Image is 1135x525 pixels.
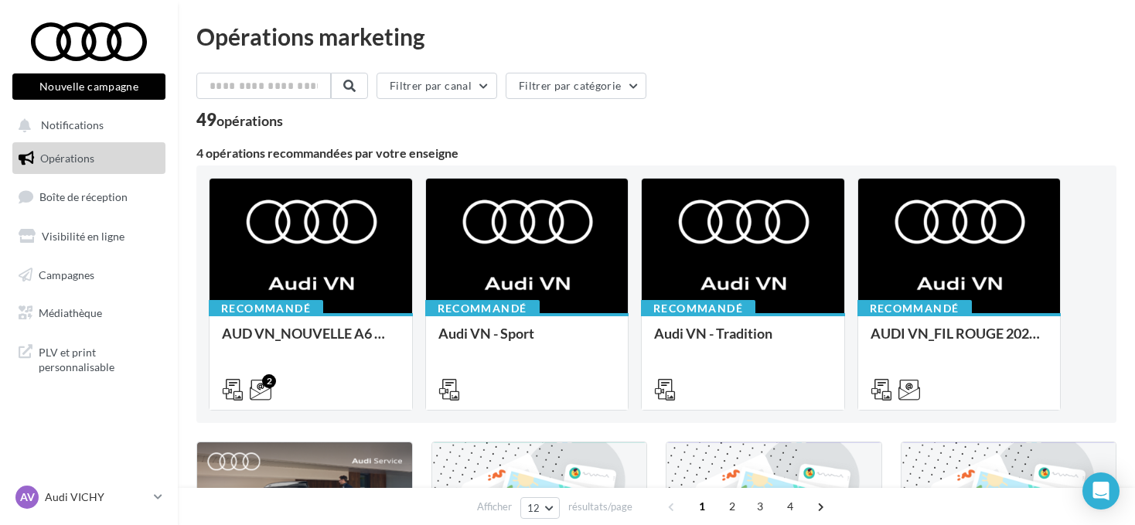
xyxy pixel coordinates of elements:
div: Open Intercom Messenger [1082,472,1120,510]
div: Recommandé [209,300,323,317]
div: 4 opérations recommandées par votre enseigne [196,147,1116,159]
button: Filtrer par catégorie [506,73,646,99]
span: 1 [690,494,714,519]
span: 12 [527,502,540,514]
span: 2 [720,494,745,519]
span: Médiathèque [39,306,102,319]
span: AV [20,489,35,505]
a: AV Audi VICHY [12,482,165,512]
a: PLV et print personnalisable [9,336,169,381]
div: Recommandé [641,300,755,317]
span: 4 [778,494,803,519]
div: Audi VN - Tradition [654,326,832,356]
div: 49 [196,111,283,128]
span: Boîte de réception [39,190,128,203]
div: Opérations marketing [196,25,1116,48]
a: Opérations [9,142,169,175]
a: Campagnes [9,259,169,291]
div: AUDI VN_FIL ROUGE 2025 - A1, Q2, Q3, Q5 et Q4 e-tron [871,326,1048,356]
span: Notifications [41,119,104,132]
div: AUD VN_NOUVELLE A6 e-tron [222,326,400,356]
span: Afficher [477,499,512,514]
p: Audi VICHY [45,489,148,505]
a: Boîte de réception [9,180,169,213]
div: 2 [262,374,276,388]
div: opérations [216,114,283,128]
span: PLV et print personnalisable [39,342,159,375]
span: 3 [748,494,772,519]
a: Médiathèque [9,297,169,329]
div: Audi VN - Sport [438,326,616,356]
button: Nouvelle campagne [12,73,165,100]
span: Campagnes [39,268,94,281]
span: Opérations [40,152,94,165]
span: Visibilité en ligne [42,230,124,243]
span: résultats/page [568,499,632,514]
div: Recommandé [857,300,972,317]
div: Recommandé [425,300,540,317]
a: Visibilité en ligne [9,220,169,253]
button: Filtrer par canal [377,73,497,99]
button: 12 [520,497,560,519]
